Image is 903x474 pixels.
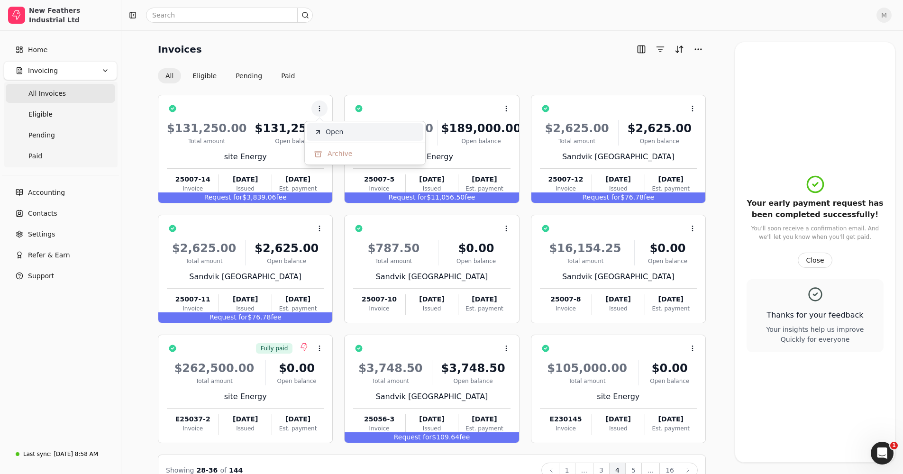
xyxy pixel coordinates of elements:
span: Settings [28,229,55,239]
div: 25007-8 [540,294,592,304]
div: $3,748.50 [436,360,511,377]
span: fee [465,193,475,201]
button: M [876,8,892,23]
div: Issued [592,184,644,193]
div: site Energy [167,151,324,163]
div: Total amount [167,377,262,385]
div: Issued [219,424,271,433]
div: Invoice [353,424,405,433]
span: Open [326,127,343,137]
span: Support [28,271,54,281]
div: Open balance [441,137,521,146]
div: Open balance [255,137,335,146]
div: $2,625.00 [540,120,614,137]
a: Accounting [4,183,117,202]
div: [DATE] [406,294,458,304]
div: Invoice [540,304,592,313]
div: $76.78 [158,312,332,323]
div: Total amount [167,137,247,146]
div: Est. payment [458,304,510,313]
div: $0.00 [270,360,324,377]
iframe: Intercom live chat [871,442,894,465]
div: Est. payment [458,184,510,193]
span: fee [271,313,281,321]
div: Invoice [167,424,219,433]
div: [DATE] [645,174,697,184]
div: [DATE] [592,174,644,184]
div: $109.64 [345,432,519,443]
div: [DATE] 8:58 AM [54,450,98,458]
div: Invoice [167,184,219,193]
span: 28 - 36 [197,466,218,474]
div: New Feathers Industrial Ltd [29,6,113,25]
div: Total amount [540,137,614,146]
div: $189,000.00 [353,120,433,137]
button: Support [4,266,117,285]
div: Est. payment [272,424,324,433]
div: 25007-11 [167,294,219,304]
div: [DATE] [592,294,644,304]
div: $262,500.00 [167,360,262,377]
div: $76.78 [531,192,705,203]
span: fee [276,193,287,201]
button: Sort [672,42,687,57]
div: [DATE] [219,174,271,184]
div: $3,748.50 [353,360,428,377]
div: $2,625.00 [167,240,241,257]
span: Fully paid [261,344,288,353]
span: Refer & Earn [28,250,70,260]
div: Invoice [540,184,592,193]
button: Paid [274,68,302,83]
div: [DATE] [219,414,271,424]
span: Home [28,45,47,55]
div: 25056-3 [353,414,405,424]
span: Contacts [28,209,57,219]
input: Search [146,8,313,23]
span: fee [459,433,470,441]
span: Request for [210,313,248,321]
div: [DATE] [645,294,697,304]
span: Paid [28,151,42,161]
span: Eligible [28,109,53,119]
div: [DATE] [592,414,644,424]
div: Issued [592,304,644,313]
div: Total amount [167,257,241,265]
div: site Energy [353,151,510,163]
div: 25007-14 [167,174,219,184]
div: Invoice filter options [158,68,302,83]
div: 25007-10 [353,294,405,304]
button: Invoicing [4,61,117,80]
div: 25007-12 [540,174,592,184]
div: Invoice [353,184,405,193]
div: E230145 [540,414,592,424]
div: $2,625.00 [622,120,697,137]
div: Open balance [270,377,324,385]
div: [DATE] [406,414,458,424]
div: Issued [592,424,644,433]
div: $11,056.50 [345,192,519,203]
div: $2,625.00 [249,240,324,257]
span: Request for [389,193,427,201]
span: Pending [28,130,55,140]
div: $105,000.00 [540,360,635,377]
div: Your early payment request has been completed successfully! [747,198,884,220]
a: All Invoices [6,84,115,103]
div: [DATE] [272,294,324,304]
div: Issued [219,184,271,193]
div: $3,839.06 [158,192,332,203]
span: All Invoices [28,89,66,99]
div: Est. payment [645,424,697,433]
span: of [220,466,227,474]
div: Sandvik [GEOGRAPHIC_DATA] [167,271,324,283]
a: Eligible [6,105,115,124]
button: Close [798,253,832,268]
div: [DATE] [458,414,510,424]
div: Invoice [540,424,592,433]
div: Est. payment [645,184,697,193]
div: E25037-2 [167,414,219,424]
a: Settings [4,225,117,244]
div: $0.00 [643,360,697,377]
span: Showing [166,466,194,474]
div: 25007-5 [353,174,405,184]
